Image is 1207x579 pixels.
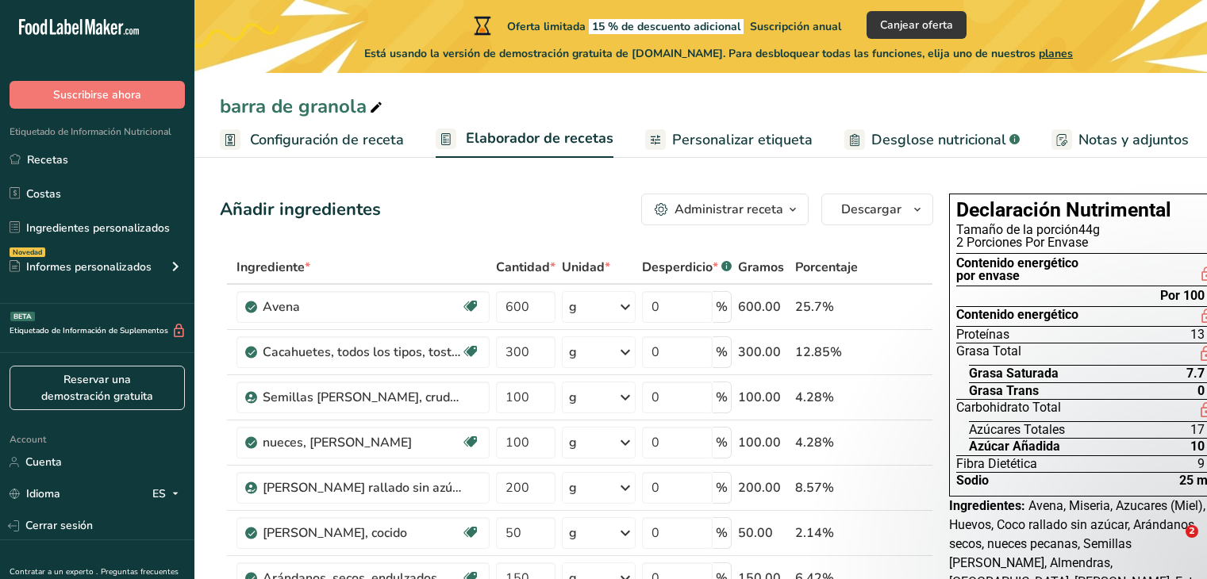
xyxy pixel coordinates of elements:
div: barra de granola [220,92,386,121]
span: Configuración de receta [250,129,404,151]
div: g [569,523,577,543]
span: Proteínas [956,328,1009,341]
div: Novedad [10,247,45,257]
span: 2 [1186,525,1198,538]
span: Grasa Total [956,345,1021,363]
div: Cacahuetes, todos los tipos, tostados en aceite, sin sal [263,343,461,362]
a: Idioma [10,480,60,508]
span: Porcentaje [795,258,858,277]
a: Notas y adjuntos [1051,122,1189,158]
span: Descargar [841,200,901,219]
div: g [569,343,577,362]
div: 100.00 [738,388,789,407]
div: 4.28% [795,433,858,452]
span: Tamaño de la porción [956,222,1078,237]
div: 100.00 [738,433,789,452]
span: 15 % de descuento adicional [589,19,744,34]
div: Desperdicio [642,258,732,277]
iframe: Intercom live chat [1153,525,1191,563]
div: 12.85% [795,343,858,362]
span: Desglose nutricional [871,129,1006,151]
span: Cantidad [496,258,555,277]
div: 600.00 [738,297,789,316]
div: [PERSON_NAME] rallado sin azúcar [263,478,461,497]
div: Avena [263,297,461,316]
span: Está usando la versión de demostración gratuita de [DOMAIN_NAME]. Para desbloquear todas las func... [364,45,1073,62]
div: Añadir ingredientes [220,197,381,223]
div: 200.00 [738,478,789,497]
span: Ingrediente [236,258,310,277]
button: Administrar receta [641,194,809,225]
span: Elaborador de recetas [466,128,613,149]
div: [PERSON_NAME], cocido [263,523,461,543]
a: Configuración de receta [220,122,404,158]
div: g [569,297,577,316]
div: BETA [10,312,35,321]
span: Notas y adjuntos [1078,129,1189,151]
div: 2.14% [795,523,858,543]
div: Informes personalizados [10,259,152,275]
span: Grasa Trans [969,385,1039,397]
a: Personalizar etiqueta [645,122,813,158]
a: Desglose nutricional [844,122,1020,158]
a: Reservar una demostración gratuita [10,366,185,410]
span: planes [1039,46,1073,61]
div: 50.00 [738,523,789,543]
span: Azúcares Totales [969,424,1065,436]
span: Carbohidrato Total [956,401,1061,420]
div: Administrar receta [675,200,783,219]
div: g [569,478,577,497]
button: Descargar [821,194,933,225]
span: Suscripción anual [750,19,841,34]
div: Contenido energético por envase [956,257,1078,283]
span: Suscribirse ahora [53,86,141,103]
div: 8.57% [795,478,858,497]
span: Grasa Saturada [969,367,1059,380]
span: Personalizar etiqueta [672,129,813,151]
div: Semillas [PERSON_NAME], crudas [263,388,461,407]
div: ES [152,485,185,504]
div: 300.00 [738,343,789,362]
div: g [569,388,577,407]
div: 25.7% [795,297,858,316]
a: Contratar a un experto . [10,566,98,577]
div: g [569,433,577,452]
div: nueces, [PERSON_NAME] [263,433,461,452]
span: Unidad [562,258,610,277]
div: 4.28% [795,388,858,407]
div: Oferta limitada [471,16,841,35]
span: Gramos [738,258,784,277]
a: Elaborador de recetas [436,121,613,159]
span: Contenido energético [956,309,1078,324]
span: Canjear oferta [880,17,953,33]
button: Canjear oferta [867,11,967,39]
button: Suscribirse ahora [10,81,185,109]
